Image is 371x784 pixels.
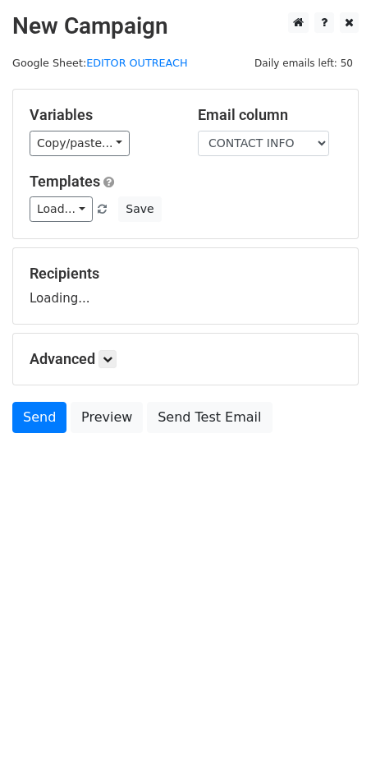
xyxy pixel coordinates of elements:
small: Google Sheet: [12,57,188,69]
a: Send Test Email [147,402,272,433]
a: Preview [71,402,143,433]
span: Daily emails left: 50 [249,54,359,72]
a: Send [12,402,66,433]
h5: Recipients [30,265,341,283]
div: Loading... [30,265,341,307]
a: Load... [30,196,93,222]
h5: Email column [198,106,341,124]
a: Templates [30,173,100,190]
h5: Advanced [30,350,341,368]
a: EDITOR OUTREACH [86,57,187,69]
h5: Variables [30,106,173,124]
a: Copy/paste... [30,131,130,156]
a: Daily emails left: 50 [249,57,359,69]
button: Save [118,196,161,222]
h2: New Campaign [12,12,359,40]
